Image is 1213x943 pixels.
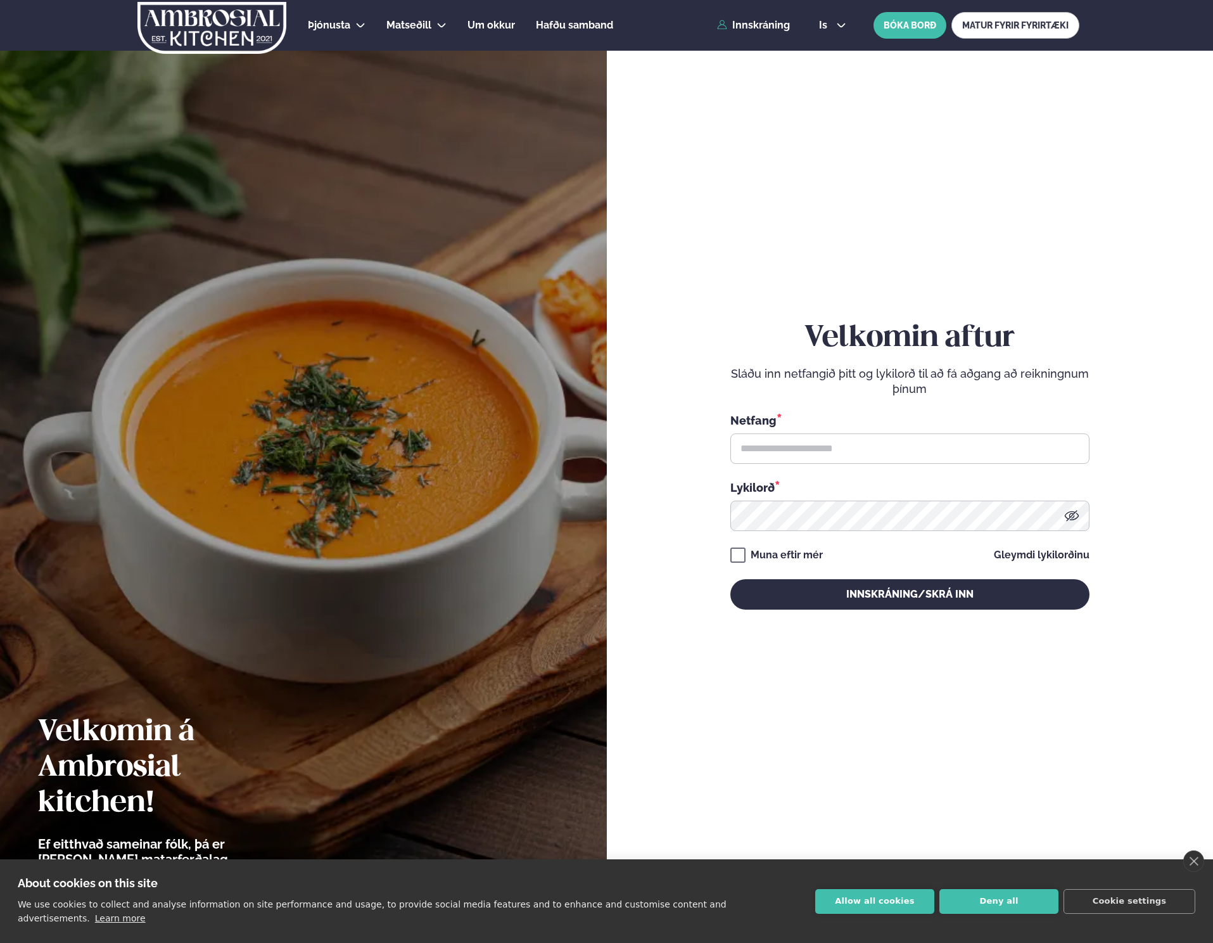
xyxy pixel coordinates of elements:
[536,19,613,31] span: Hafðu samband
[939,889,1058,914] button: Deny all
[136,2,288,54] img: logo
[38,715,301,821] h2: Velkomin á Ambrosial kitchen!
[717,20,790,31] a: Innskráning
[1183,850,1204,872] a: close
[809,20,856,30] button: is
[308,19,350,31] span: Þjónusta
[18,876,158,890] strong: About cookies on this site
[18,899,727,923] p: We use cookies to collect and analyse information on site performance and usage, to provide socia...
[38,837,301,867] p: Ef eitthvað sameinar fólk, þá er [PERSON_NAME] matarferðalag.
[873,12,946,39] button: BÓKA BORÐ
[819,20,831,30] span: is
[536,18,613,33] a: Hafðu samband
[308,18,350,33] a: Þjónusta
[467,19,515,31] span: Um okkur
[730,412,1089,428] div: Netfang
[386,19,431,31] span: Matseðill
[994,550,1089,560] a: Gleymdi lykilorðinu
[951,12,1079,39] a: MATUR FYRIR FYRIRTÆKI
[730,579,1089,610] button: Innskráning/Skrá inn
[1064,889,1195,914] button: Cookie settings
[467,18,515,33] a: Um okkur
[730,479,1089,496] div: Lykilorð
[730,366,1089,397] p: Sláðu inn netfangið þitt og lykilorð til að fá aðgang að reikningnum þínum
[815,889,934,914] button: Allow all cookies
[386,18,431,33] a: Matseðill
[730,321,1089,356] h2: Velkomin aftur
[95,913,146,923] a: Learn more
